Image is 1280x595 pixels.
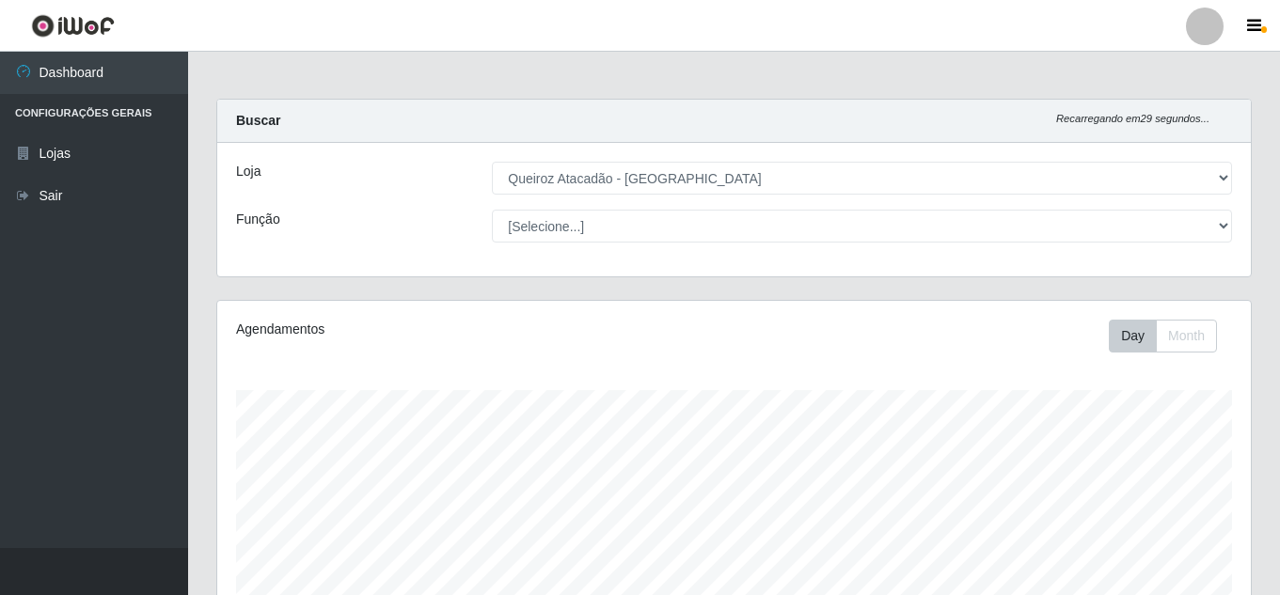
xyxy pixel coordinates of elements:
[1109,320,1157,352] button: Day
[1109,320,1217,352] div: First group
[31,14,115,38] img: CoreUI Logo
[1056,113,1209,124] i: Recarregando em 29 segundos...
[236,113,280,128] strong: Buscar
[236,162,261,181] label: Loja
[236,320,635,339] div: Agendamentos
[1156,320,1217,352] button: Month
[236,210,280,229] label: Função
[1109,320,1232,352] div: Toolbar with button groups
